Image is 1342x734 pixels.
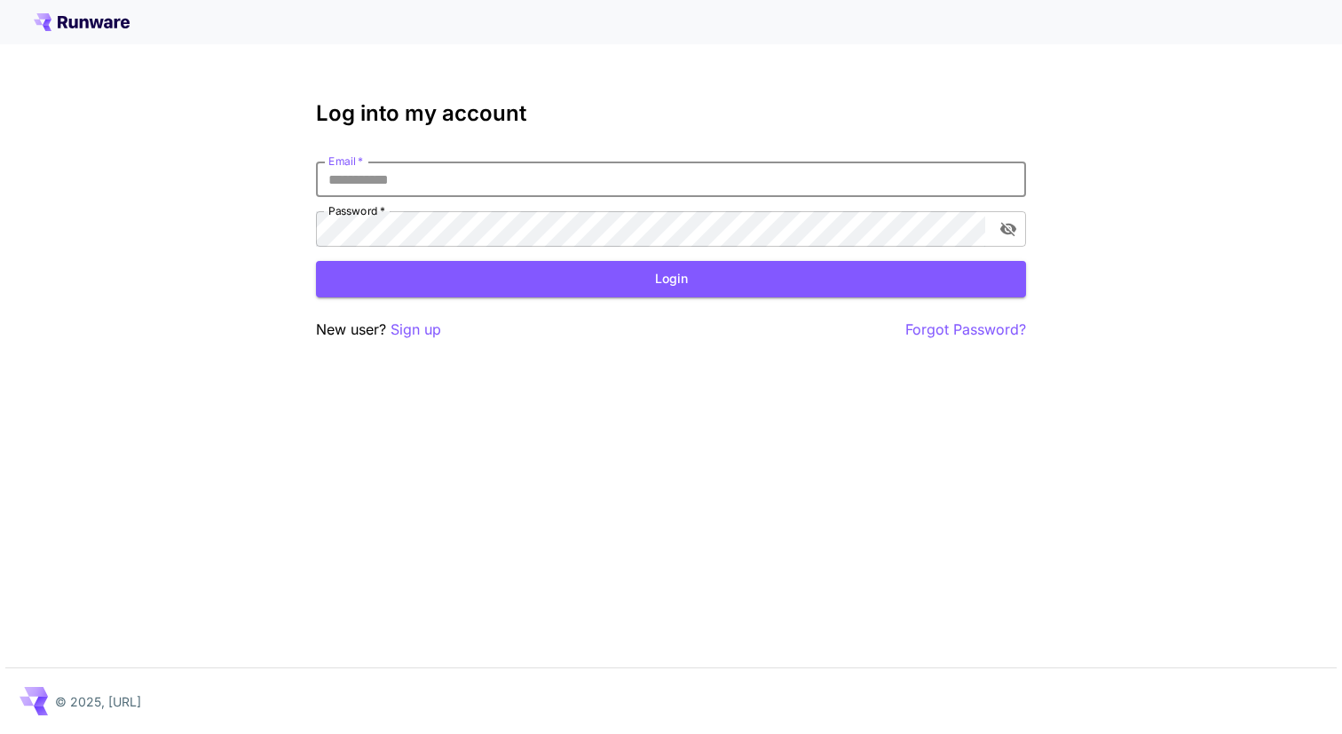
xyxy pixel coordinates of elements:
[316,101,1026,126] h3: Log into my account
[55,692,141,711] p: © 2025, [URL]
[316,261,1026,297] button: Login
[316,319,441,341] p: New user?
[391,319,441,341] button: Sign up
[905,319,1026,341] button: Forgot Password?
[992,213,1024,245] button: toggle password visibility
[328,154,363,169] label: Email
[328,203,385,218] label: Password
